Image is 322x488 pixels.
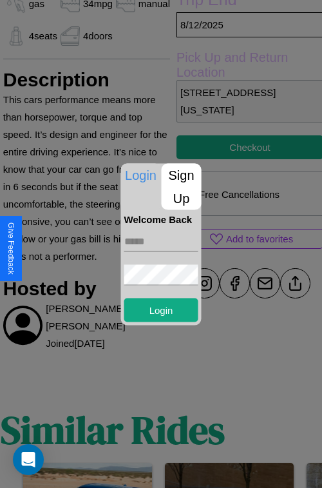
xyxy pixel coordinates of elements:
div: Give Feedback [6,222,15,275]
div: Open Intercom Messenger [13,444,44,475]
h4: Welcome Back [124,213,198,224]
p: Sign Up [162,163,202,210]
p: Login [121,163,161,186]
button: Login [124,298,198,322]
